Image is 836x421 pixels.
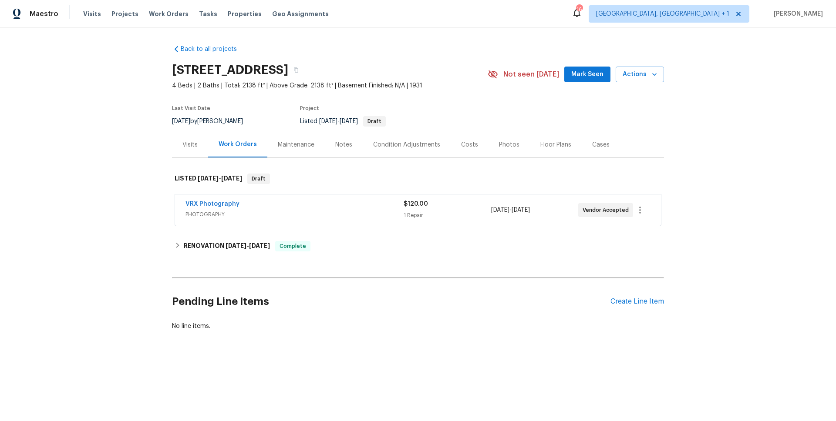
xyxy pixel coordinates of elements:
div: Create Line Item [610,297,664,306]
span: [DATE] [221,175,242,181]
span: Last Visit Date [172,106,210,111]
a: Back to all projects [172,45,256,53]
div: Floor Plans [540,140,571,149]
div: Visits [182,140,198,149]
h2: [STREET_ADDRESS] [172,66,288,74]
span: - [491,206,530,214]
span: Draft [364,119,385,124]
span: [DATE] [172,118,190,124]
div: Condition Adjustments [373,140,440,149]
button: Mark Seen [564,67,610,83]
div: 1 Repair [404,211,491,220]
span: Geo Assignments [272,10,329,18]
span: [DATE] [226,243,246,249]
a: VRX Photography [185,201,239,207]
span: Mark Seen [571,69,603,80]
div: Work Orders [219,140,257,149]
span: PHOTOGRAPHY [185,210,404,219]
span: Properties [228,10,262,18]
span: Vendor Accepted [583,206,632,214]
span: 4 Beds | 2 Baths | Total: 2138 ft² | Above Grade: 2138 ft² | Basement Finished: N/A | 1931 [172,81,488,90]
span: Not seen [DATE] [503,70,559,79]
div: Photos [499,140,519,149]
span: [PERSON_NAME] [770,10,823,18]
h6: RENOVATION [184,241,270,251]
button: Copy Address [288,62,304,78]
div: Notes [335,140,352,149]
span: Work Orders [149,10,189,18]
span: $120.00 [404,201,428,207]
span: Listed [300,118,386,124]
span: [DATE] [512,207,530,213]
div: by [PERSON_NAME] [172,116,253,127]
div: RENOVATION [DATE]-[DATE]Complete [172,236,664,257]
div: Maintenance [278,140,314,149]
span: - [319,118,358,124]
div: Costs [461,140,478,149]
span: Tasks [199,11,217,17]
span: Draft [248,174,269,183]
button: Actions [616,67,664,83]
span: [DATE] [340,118,358,124]
span: - [226,243,270,249]
span: - [198,175,242,181]
span: [DATE] [491,207,509,213]
span: Actions [623,69,657,80]
span: [DATE] [249,243,270,249]
span: [DATE] [198,175,219,181]
span: Project [300,106,319,111]
h2: Pending Line Items [172,281,610,322]
span: Complete [276,242,310,251]
span: Maestro [30,10,58,18]
span: Projects [111,10,138,18]
div: Cases [592,140,610,149]
span: Visits [83,10,101,18]
h6: LISTED [175,174,242,184]
div: 16 [576,5,582,14]
span: [GEOGRAPHIC_DATA], [GEOGRAPHIC_DATA] + 1 [596,10,729,18]
div: LISTED [DATE]-[DATE]Draft [172,165,664,193]
span: [DATE] [319,118,337,124]
div: No line items. [172,322,664,331]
